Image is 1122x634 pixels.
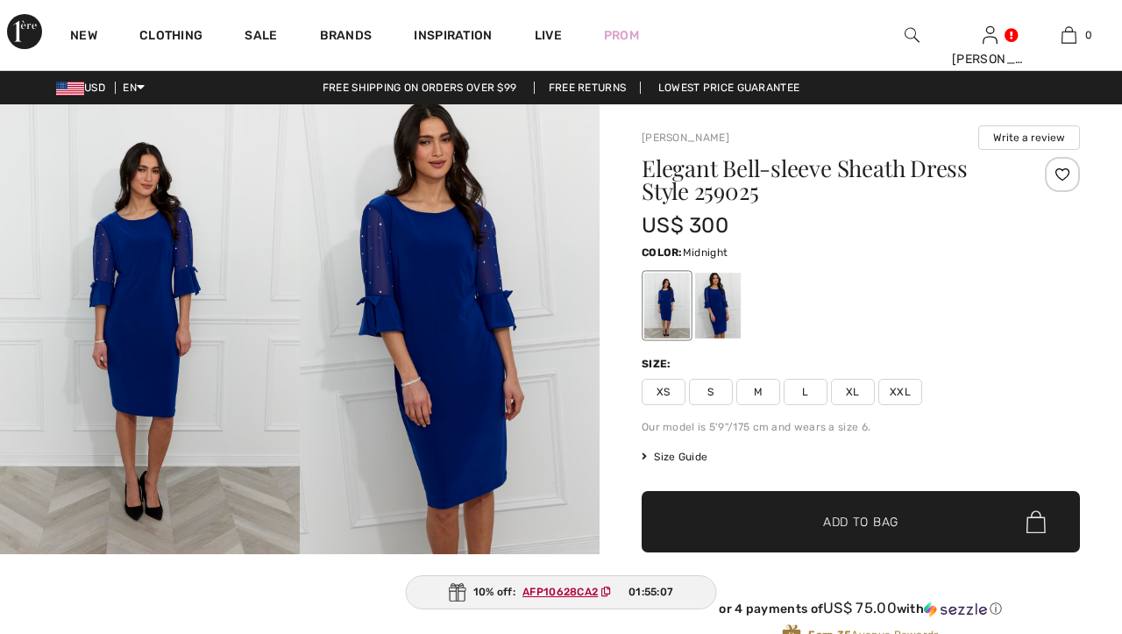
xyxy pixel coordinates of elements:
[320,28,373,46] a: Brands
[689,379,733,405] span: S
[978,125,1080,150] button: Write a review
[642,379,685,405] span: XS
[7,14,42,49] img: 1ère Avenue
[70,28,97,46] a: New
[642,600,1080,617] div: or 4 payments of with
[642,246,683,259] span: Color:
[406,575,717,609] div: 10% off:
[245,28,277,46] a: Sale
[695,273,741,338] div: Imperial Blue
[139,28,202,46] a: Clothing
[1062,25,1076,46] img: My Bag
[831,379,875,405] span: XL
[642,419,1080,435] div: Our model is 5'9"/175 cm and wears a size 6.
[642,157,1007,203] h1: Elegant Bell-sleeve Sheath Dress Style 259025
[784,379,827,405] span: L
[642,356,675,372] div: Size:
[628,584,673,600] span: 01:55:07
[414,28,492,46] span: Inspiration
[983,25,998,46] img: My Info
[535,26,562,45] a: Live
[952,50,1029,68] div: [PERSON_NAME]
[642,491,1080,552] button: Add to Bag
[644,82,814,94] a: Lowest Price Guarantee
[878,379,922,405] span: XXL
[905,25,920,46] img: search the website
[309,82,531,94] a: Free shipping on orders over $99
[644,273,690,338] div: Midnight
[534,82,642,94] a: Free Returns
[924,602,987,617] img: Sezzle
[56,82,84,96] img: US Dollar
[823,599,897,616] span: US$ 75.00
[300,104,600,554] img: Elegant Bell-Sleeve Sheath Dress Style 259025. 2
[983,26,998,43] a: Sign In
[1030,25,1107,46] a: 0
[683,246,728,259] span: Midnight
[642,600,1080,623] div: or 4 payments ofUS$ 75.00withSezzle Click to learn more about Sezzle
[449,583,466,602] img: Gift.svg
[1085,27,1092,43] span: 0
[642,449,707,465] span: Size Guide
[522,586,598,598] ins: AFP10628CA2
[642,213,728,238] span: US$ 300
[123,82,145,94] span: EN
[56,82,112,94] span: USD
[823,513,898,531] span: Add to Bag
[642,132,729,144] a: [PERSON_NAME]
[736,379,780,405] span: M
[604,26,639,45] a: Prom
